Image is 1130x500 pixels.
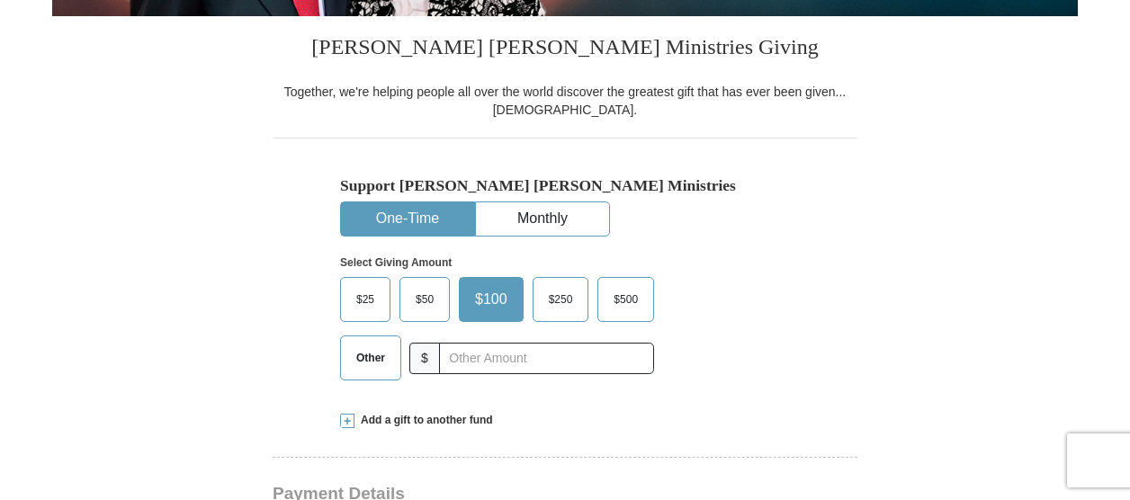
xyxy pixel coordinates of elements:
[347,286,383,313] span: $25
[409,343,440,374] span: $
[347,344,394,371] span: Other
[340,176,790,195] h5: Support [PERSON_NAME] [PERSON_NAME] Ministries
[476,202,609,236] button: Monthly
[273,16,857,83] h3: [PERSON_NAME] [PERSON_NAME] Ministries Giving
[439,343,654,374] input: Other Amount
[341,202,474,236] button: One-Time
[340,256,452,269] strong: Select Giving Amount
[605,286,647,313] span: $500
[273,83,857,119] div: Together, we're helping people all over the world discover the greatest gift that has ever been g...
[466,286,516,313] span: $100
[354,413,493,428] span: Add a gift to another fund
[407,286,443,313] span: $50
[540,286,582,313] span: $250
